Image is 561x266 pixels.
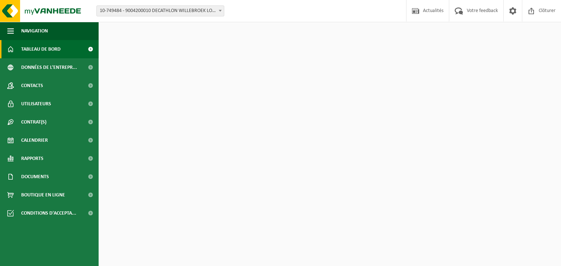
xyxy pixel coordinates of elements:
span: Contrat(s) [21,113,46,131]
span: Rapports [21,149,43,168]
span: Utilisateurs [21,95,51,113]
span: Boutique en ligne [21,186,65,204]
span: Contacts [21,77,43,95]
span: Documents [21,168,49,186]
span: Calendrier [21,131,48,149]
span: Données de l'entrepr... [21,58,77,77]
span: Conditions d'accepta... [21,204,76,222]
span: 10-749484 - 9004200010 DECATHLON WILLEBROEK LOGISTIEK - WILLEBROEK [97,6,224,16]
span: 10-749484 - 9004200010 DECATHLON WILLEBROEK LOGISTIEK - WILLEBROEK [96,5,224,16]
span: Tableau de bord [21,40,61,58]
span: Navigation [21,22,48,40]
